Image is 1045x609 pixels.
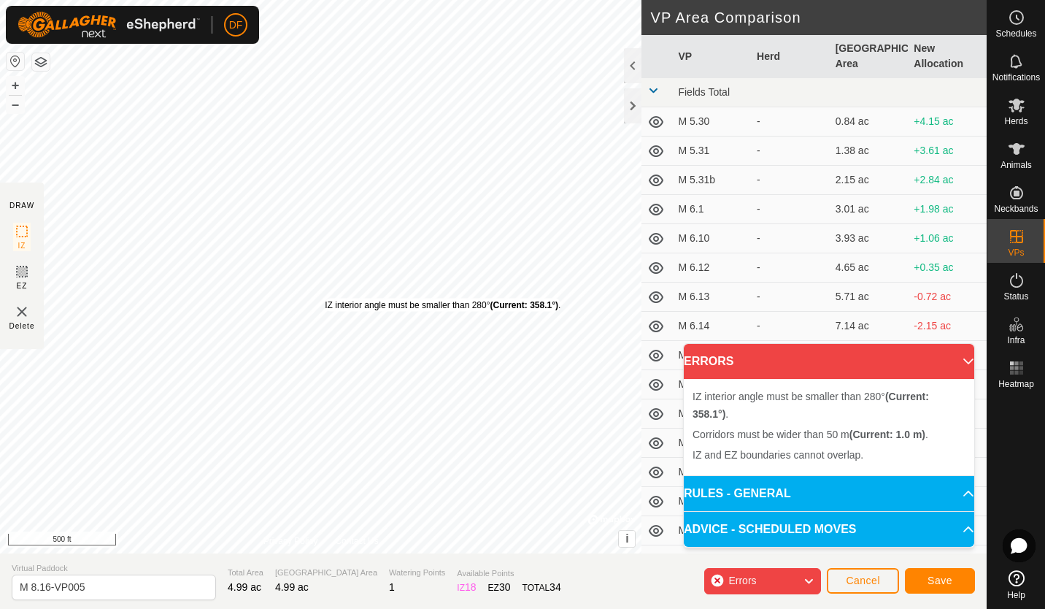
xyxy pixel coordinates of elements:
span: Infra [1007,336,1025,345]
span: Schedules [995,29,1036,38]
th: Herd [751,35,830,78]
td: 2.15 ac [830,166,909,195]
button: Cancel [827,568,899,594]
img: Gallagher Logo [18,12,200,38]
span: Fields Total [678,86,730,98]
td: +0.99 ac [908,341,987,370]
td: M 6.12 [672,253,751,283]
td: +0.35 ac [908,253,987,283]
span: Virtual Paddock [12,562,216,575]
div: - [757,552,824,567]
div: DRAW [9,200,34,211]
td: M 5.30 [672,107,751,137]
button: Reset Map [7,53,24,70]
span: Errors [728,575,756,586]
td: -2.15 ac [908,312,987,341]
span: 1 [389,581,395,593]
td: M 6.23b [672,458,751,487]
td: M 6.2 [672,341,751,370]
span: Heatmap [998,380,1034,388]
td: M 6.13 [672,283,751,312]
td: 0.84 ac [830,107,909,137]
span: Herds [1004,117,1027,126]
td: 4 ac [830,341,909,370]
span: Corridors must be wider than 50 m . [693,429,928,440]
span: Total Area [228,567,263,579]
td: 4.65 ac [830,253,909,283]
td: 3.01 ac [830,195,909,224]
div: - [757,143,824,158]
div: EZ [488,580,511,595]
td: +1.06 ac [908,224,987,253]
p-accordion-header: ADVICE - SCHEDULED MOVES [684,512,974,547]
td: M 6.14 [672,312,751,341]
div: - [757,318,824,334]
td: M 6.23 [672,429,751,458]
th: VP [672,35,751,78]
p-accordion-header: ERRORS [684,344,974,379]
span: ERRORS [684,353,733,370]
span: VPs [1008,248,1024,257]
span: 4.99 ac [228,581,261,593]
b: (Current: 1.0 m) [849,429,925,440]
span: Save [928,575,952,586]
td: +2.84 ac [908,166,987,195]
span: EZ [17,280,28,291]
span: 34 [550,581,561,593]
td: 5.71 ac [830,283,909,312]
td: M 6.21 [672,399,751,429]
span: 4.99 ac [275,581,309,593]
button: – [7,96,24,113]
span: 30 [499,581,511,593]
div: IZ interior angle must be smaller than 280° . [325,299,560,312]
a: Contact Us [335,535,378,548]
span: [GEOGRAPHIC_DATA] Area [275,567,377,579]
th: New Allocation [908,35,987,78]
button: i [619,531,635,547]
span: RULES - GENERAL [684,485,791,502]
td: M 5.31 [672,137,751,166]
p-accordion-header: RULES - GENERAL [684,476,974,511]
button: Map Layers [32,53,50,71]
span: IZ and EZ boundaries cannot overlap. [693,449,863,461]
td: M 6.24 [672,487,751,516]
span: 18 [465,581,477,593]
div: - [757,172,824,188]
div: - [757,260,824,275]
span: DF [229,18,243,33]
td: -0.72 ac [908,283,987,312]
a: Help [987,564,1045,605]
a: Privacy Policy [263,535,318,548]
button: + [7,77,24,94]
span: Delete [9,321,35,332]
td: M 6.1 [672,195,751,224]
b: (Current: 358.1°) [490,300,559,310]
td: 1.38 ac [830,137,909,166]
span: Available Points [457,567,560,580]
td: M 6.20b [672,370,751,399]
div: - [757,231,824,246]
img: VP [13,303,31,321]
div: - [757,289,824,304]
div: TOTAL [522,580,561,595]
td: +1.98 ac [908,195,987,224]
button: Save [905,568,975,594]
span: Help [1007,591,1025,600]
span: Watering Points [389,567,445,579]
span: i [625,532,628,545]
td: 3.93 ac [830,224,909,253]
span: Cancel [846,575,880,586]
div: - [757,202,824,217]
td: +3.61 ac [908,137,987,166]
td: 7.14 ac [830,312,909,341]
div: - [757,114,824,129]
span: Animals [1000,161,1032,169]
span: Notifications [992,73,1040,82]
div: IZ [457,580,476,595]
td: M 6.10 [672,224,751,253]
td: M 5.31b [672,166,751,195]
h2: VP Area Comparison [650,9,987,26]
span: IZ [18,240,26,251]
th: [GEOGRAPHIC_DATA] Area [830,35,909,78]
p-accordion-content: ERRORS [684,379,974,475]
